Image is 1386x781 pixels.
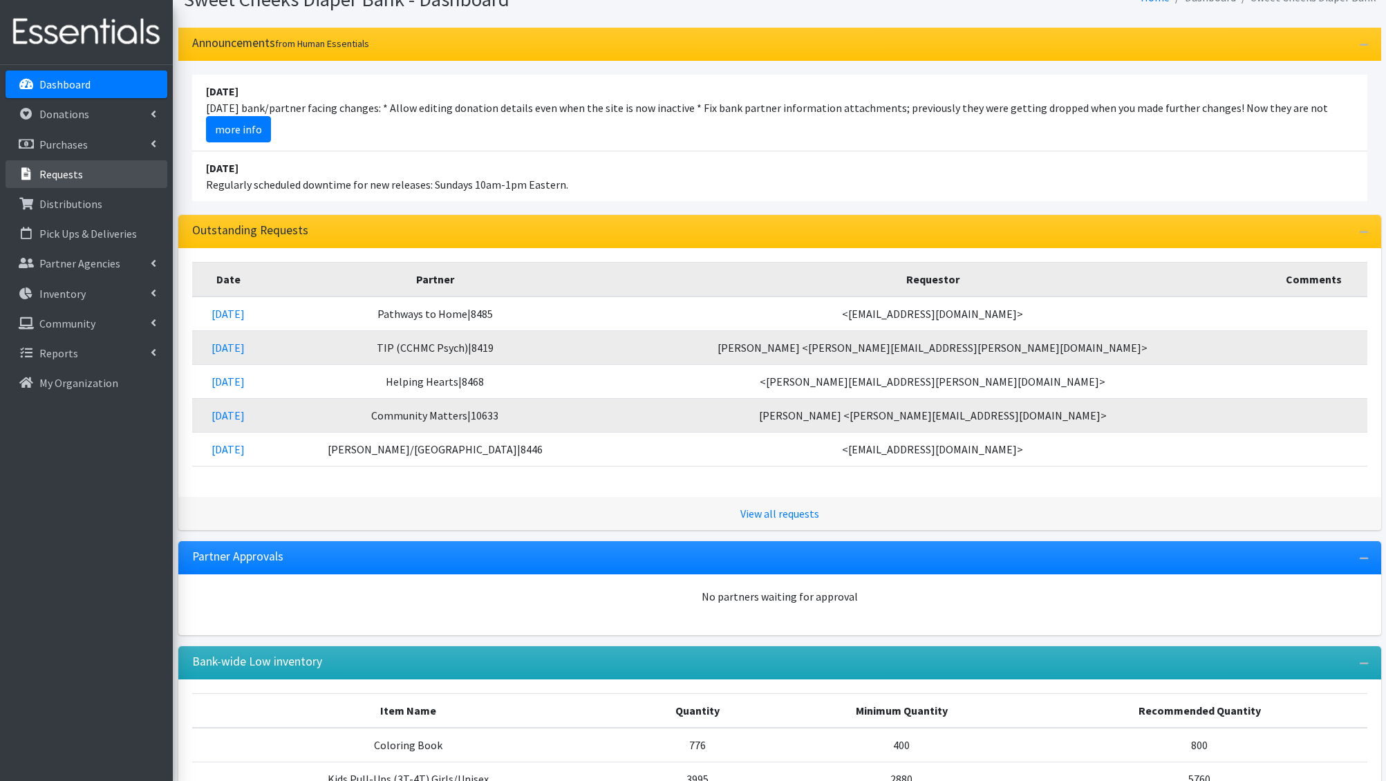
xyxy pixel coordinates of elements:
a: Reports [6,339,167,367]
th: Comments [1260,262,1367,297]
a: [DATE] [212,307,245,321]
td: <[EMAIL_ADDRESS][DOMAIN_NAME]> [605,297,1260,331]
p: Pick Ups & Deliveries [39,227,137,241]
td: Helping Hearts|8468 [265,364,605,398]
th: Minimum Quantity [771,693,1032,728]
div: No partners waiting for approval [192,588,1367,605]
p: Purchases [39,138,88,151]
small: from Human Essentials [275,37,369,50]
a: [DATE] [212,341,245,355]
a: Community [6,310,167,337]
a: Distributions [6,190,167,218]
strong: [DATE] [206,84,238,98]
th: Recommended Quantity [1032,693,1367,728]
h3: Bank-wide Low inventory [192,655,322,669]
td: Pathways to Home|8485 [265,297,605,331]
h3: Partner Approvals [192,549,283,564]
p: Requests [39,167,83,181]
td: <[EMAIL_ADDRESS][DOMAIN_NAME]> [605,432,1260,466]
p: Distributions [39,197,102,211]
a: [DATE] [212,442,245,456]
td: [PERSON_NAME] <[PERSON_NAME][EMAIL_ADDRESS][PERSON_NAME][DOMAIN_NAME]> [605,330,1260,364]
p: Reports [39,346,78,360]
a: Requests [6,160,167,188]
a: My Organization [6,369,167,397]
a: Partner Agencies [6,250,167,277]
td: 800 [1032,728,1367,762]
td: <[PERSON_NAME][EMAIL_ADDRESS][PERSON_NAME][DOMAIN_NAME]> [605,364,1260,398]
th: Item Name [192,693,625,728]
img: HumanEssentials [6,9,167,55]
p: Inventory [39,287,86,301]
a: [DATE] [212,375,245,388]
td: 400 [771,728,1032,762]
p: Community [39,317,95,330]
a: Donations [6,100,167,128]
p: Dashboard [39,77,91,91]
p: Partner Agencies [39,256,120,270]
th: Requestor [605,262,1260,297]
td: Community Matters|10633 [265,398,605,432]
a: View all requests [740,507,819,520]
a: Pick Ups & Deliveries [6,220,167,247]
strong: [DATE] [206,161,238,175]
th: Date [192,262,265,297]
td: Coloring Book [192,728,625,762]
td: 776 [625,728,771,762]
a: Inventory [6,280,167,308]
li: [DATE] bank/partner facing changes: * Allow editing donation details even when the site is now in... [192,75,1367,151]
li: Regularly scheduled downtime for new releases: Sundays 10am-1pm Eastern. [192,151,1367,201]
a: [DATE] [212,408,245,422]
th: Quantity [625,693,771,728]
td: [PERSON_NAME] <[PERSON_NAME][EMAIL_ADDRESS][DOMAIN_NAME]> [605,398,1260,432]
a: Purchases [6,131,167,158]
p: My Organization [39,376,118,390]
a: more info [206,116,271,142]
p: Donations [39,107,89,121]
th: Partner [265,262,605,297]
h3: Outstanding Requests [192,223,308,238]
td: [PERSON_NAME]/[GEOGRAPHIC_DATA]|8446 [265,432,605,466]
td: TIP (CCHMC Psych)|8419 [265,330,605,364]
h3: Announcements [192,36,369,50]
a: Dashboard [6,70,167,98]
